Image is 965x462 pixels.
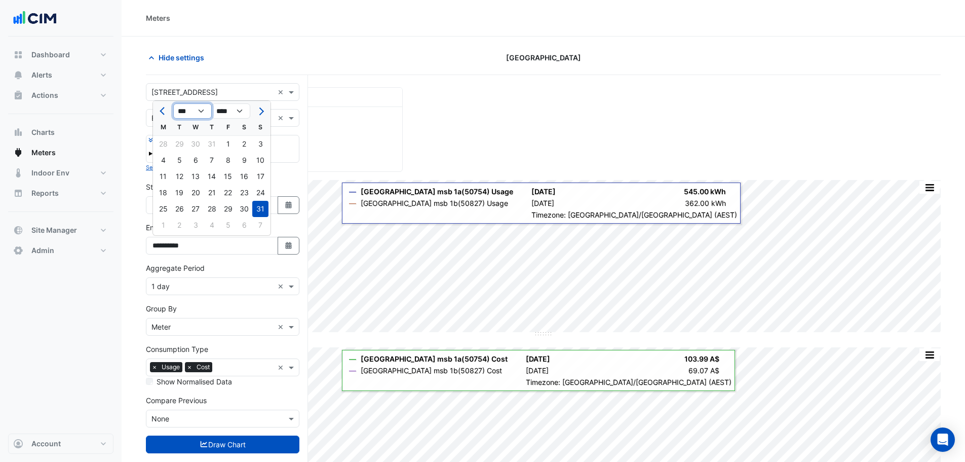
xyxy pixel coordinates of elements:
[220,168,236,185] div: 15
[150,362,159,372] span: ×
[220,119,236,135] div: F
[157,376,232,387] label: Show Normalised Data
[187,217,204,233] div: Wednesday, September 3, 2025
[13,245,23,256] app-icon: Admin
[187,201,204,217] div: Wednesday, August 27, 2025
[252,119,268,135] div: S
[155,136,171,152] div: Monday, July 28, 2025
[171,136,187,152] div: Tuesday, July 29, 2025
[204,168,220,185] div: 14
[8,122,113,143] button: Charts
[204,136,220,152] div: 31
[8,220,113,240] button: Site Manager
[159,362,182,372] span: Usage
[236,185,252,201] div: 23
[31,70,52,80] span: Alerts
[236,168,252,185] div: Saturday, August 16, 2025
[146,182,180,192] label: Start Date
[187,136,204,152] div: 30
[155,119,171,135] div: M
[252,152,268,168] div: Sunday, August 10, 2025
[252,201,268,217] div: 31
[8,434,113,454] button: Account
[155,217,171,233] div: 1
[204,217,220,233] div: Thursday, September 4, 2025
[13,148,23,158] app-icon: Meters
[236,201,252,217] div: Saturday, August 30, 2025
[236,119,252,135] div: S
[171,136,187,152] div: 29
[254,103,266,119] button: Next month
[220,185,236,201] div: 22
[220,201,236,217] div: 29
[236,136,252,152] div: Saturday, August 2, 2025
[8,163,113,183] button: Indoor Env
[146,303,177,314] label: Group By
[236,168,252,185] div: 16
[236,152,252,168] div: 9
[8,240,113,261] button: Admin
[220,136,236,152] div: 1
[155,201,171,217] div: 25
[155,136,171,152] div: 28
[31,50,70,60] span: Dashboard
[278,362,286,373] span: Clear
[171,201,187,217] div: Tuesday, August 26, 2025
[220,152,236,168] div: 8
[13,50,23,60] app-icon: Dashboard
[187,185,204,201] div: Wednesday, August 20, 2025
[8,65,113,85] button: Alerts
[187,119,204,135] div: W
[236,152,252,168] div: Saturday, August 9, 2025
[13,90,23,100] app-icon: Actions
[13,188,23,198] app-icon: Reports
[157,103,169,119] button: Previous month
[187,152,204,168] div: 6
[146,164,192,171] small: Select Reportable
[12,8,58,28] img: Company Logo
[146,395,207,406] label: Compare Previous
[8,85,113,105] button: Actions
[187,217,204,233] div: 3
[278,322,286,332] span: Clear
[31,188,59,198] span: Reports
[204,185,220,201] div: 21
[155,185,171,201] div: 18
[252,217,268,233] div: Sunday, September 7, 2025
[155,152,171,168] div: 4
[31,127,55,137] span: Charts
[220,136,236,152] div: Friday, August 1, 2025
[278,87,286,97] span: Clear
[31,245,54,256] span: Admin
[187,201,204,217] div: 27
[171,168,187,185] div: Tuesday, August 12, 2025
[236,201,252,217] div: 30
[8,45,113,65] button: Dashboard
[155,217,171,233] div: Monday, September 1, 2025
[284,241,293,250] fa-icon: Select Date
[146,436,299,453] button: Draw Chart
[187,168,204,185] div: 13
[159,52,204,63] span: Hide settings
[171,185,187,201] div: 19
[220,152,236,168] div: Friday, August 8, 2025
[252,168,268,185] div: 17
[155,168,171,185] div: Monday, August 11, 2025
[278,113,286,123] span: Clear
[252,201,268,217] div: Sunday, August 31, 2025
[148,137,180,144] small: Expand All
[171,168,187,185] div: 12
[31,439,61,449] span: Account
[31,168,69,178] span: Indoor Env
[171,119,187,135] div: T
[146,263,205,273] label: Aggregate Period
[252,217,268,233] div: 7
[220,168,236,185] div: Friday, August 15, 2025
[919,348,940,361] button: More Options
[171,217,187,233] div: Tuesday, September 2, 2025
[146,13,170,23] div: Meters
[187,136,204,152] div: Wednesday, July 30, 2025
[204,217,220,233] div: 4
[13,168,23,178] app-icon: Indoor Env
[278,281,286,292] span: Clear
